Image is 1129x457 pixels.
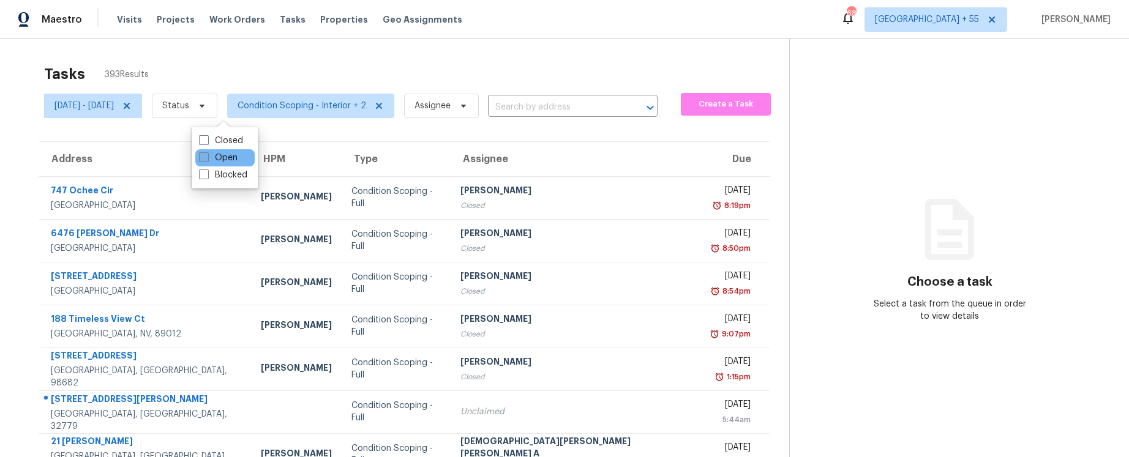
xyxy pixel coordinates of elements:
[351,228,441,253] div: Condition Scoping - Full
[460,371,691,383] div: Closed
[724,371,751,383] div: 1:15pm
[261,362,332,377] div: [PERSON_NAME]
[199,169,247,181] label: Blocked
[711,355,751,371] div: [DATE]
[383,13,462,26] span: Geo Assignments
[199,152,238,164] label: Open
[51,199,241,212] div: [GEOGRAPHIC_DATA]
[251,142,342,176] th: HPM
[460,242,691,255] div: Closed
[711,270,751,285] div: [DATE]
[711,227,751,242] div: [DATE]
[51,328,241,340] div: [GEOGRAPHIC_DATA], NV, 89012
[261,319,332,334] div: [PERSON_NAME]
[719,328,751,340] div: 9:07pm
[351,399,441,424] div: Condition Scoping - Full
[238,100,366,112] span: Condition Scoping - Interior + 2
[342,142,451,176] th: Type
[51,393,241,408] div: [STREET_ADDRESS][PERSON_NAME]
[51,184,241,199] div: 747 Ochee Cir
[875,13,979,26] span: [GEOGRAPHIC_DATA] + 55
[51,242,241,255] div: [GEOGRAPHIC_DATA]
[711,184,751,199] div: [DATE]
[261,190,332,206] div: [PERSON_NAME]
[51,435,241,450] div: 21 [PERSON_NAME]
[460,355,691,371] div: [PERSON_NAME]
[722,199,751,212] div: 8:19pm
[51,349,241,365] div: [STREET_ADDRESS]
[51,270,241,285] div: [STREET_ADDRESS]
[711,414,751,426] div: 5:44am
[261,233,332,248] div: [PERSON_NAME]
[720,285,751,297] div: 8:54pm
[687,97,765,111] span: Create a Task
[712,199,722,212] img: Overdue Alarm Icon
[460,199,691,212] div: Closed
[54,100,114,112] span: [DATE] - [DATE]
[460,184,691,199] div: [PERSON_NAME]
[351,271,441,295] div: Condition Scoping - Full
[488,98,623,117] input: Search by address
[711,313,751,328] div: [DATE]
[1037,13,1111,26] span: [PERSON_NAME]
[460,328,691,340] div: Closed
[642,99,659,116] button: Open
[681,93,771,116] button: Create a Task
[451,142,701,176] th: Assignee
[51,365,241,389] div: [GEOGRAPHIC_DATA], [GEOGRAPHIC_DATA], 98682
[320,13,368,26] span: Properties
[51,227,241,242] div: 6476 [PERSON_NAME] Dr
[261,276,332,291] div: [PERSON_NAME]
[51,285,241,297] div: [GEOGRAPHIC_DATA]
[710,285,720,297] img: Overdue Alarm Icon
[157,13,195,26] span: Projects
[701,142,770,176] th: Due
[51,313,241,328] div: 188 Timeless View Ct
[162,100,189,112] span: Status
[715,371,724,383] img: Overdue Alarm Icon
[460,285,691,297] div: Closed
[351,314,441,338] div: Condition Scoping - Full
[351,357,441,381] div: Condition Scoping - Full
[720,242,751,255] div: 8:50pm
[199,135,243,147] label: Closed
[711,398,751,414] div: [DATE]
[117,13,142,26] span: Visits
[460,406,691,418] div: Unclaimed
[44,68,85,80] h2: Tasks
[105,69,149,81] span: 393 Results
[209,13,265,26] span: Work Orders
[847,7,855,20] div: 684
[351,185,441,210] div: Condition Scoping - Full
[710,328,719,340] img: Overdue Alarm Icon
[39,142,251,176] th: Address
[460,313,691,328] div: [PERSON_NAME]
[51,408,241,433] div: [GEOGRAPHIC_DATA], [GEOGRAPHIC_DATA], 32779
[907,276,992,288] h3: Choose a task
[710,242,720,255] img: Overdue Alarm Icon
[42,13,82,26] span: Maestro
[414,100,451,112] span: Assignee
[460,270,691,285] div: [PERSON_NAME]
[280,15,306,24] span: Tasks
[460,227,691,242] div: [PERSON_NAME]
[711,441,751,456] div: [DATE]
[870,298,1030,322] div: Select a task from the queue in order to view details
